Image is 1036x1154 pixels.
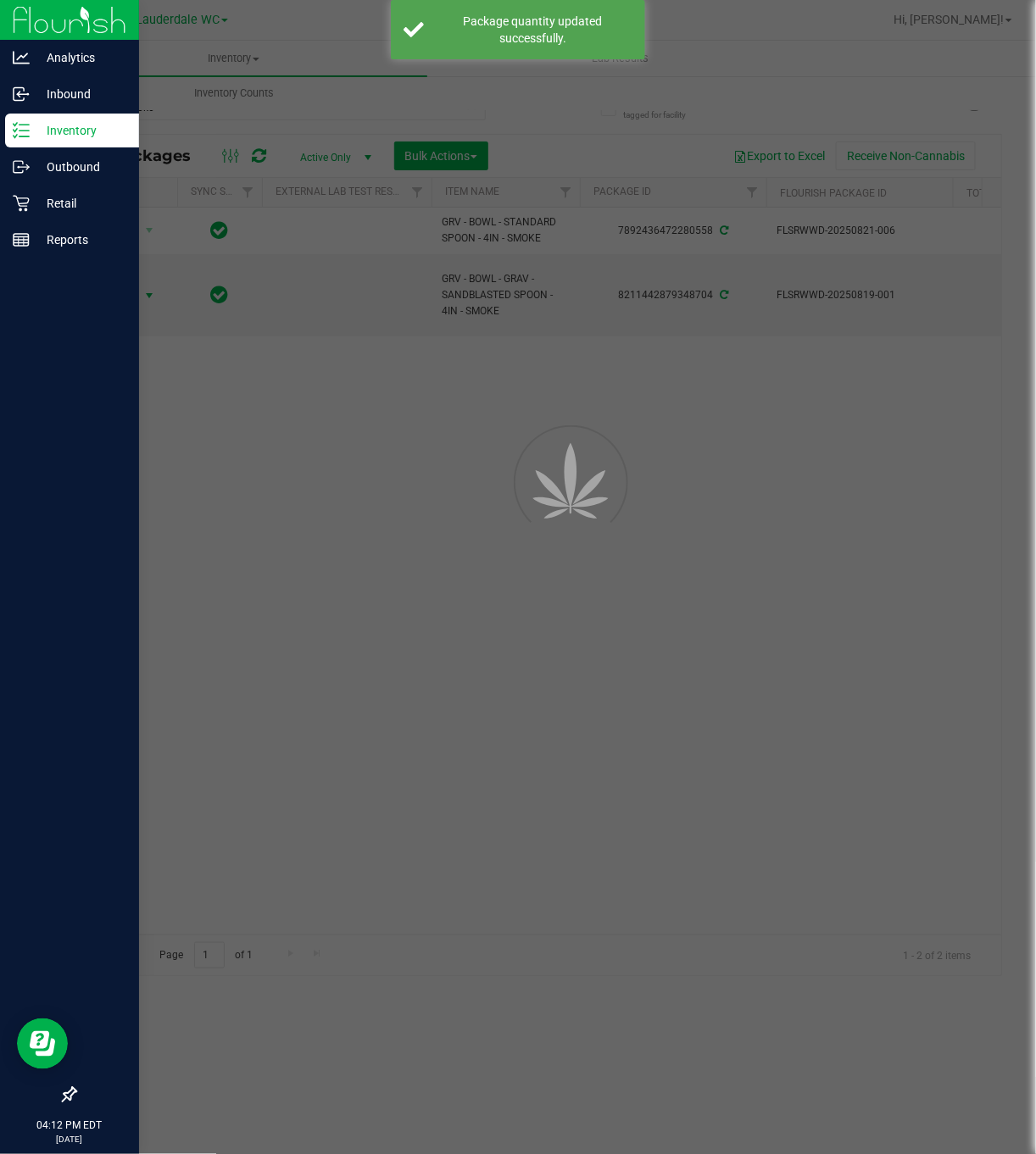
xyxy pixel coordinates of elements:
div: Package quantity updated successfully. [433,13,632,47]
p: [DATE] [8,1134,131,1146]
p: Outbound [30,157,131,177]
p: Inventory [30,120,131,141]
inline-svg: Analytics [13,49,30,66]
p: Inbound [30,84,131,104]
inline-svg: Outbound [13,158,30,175]
inline-svg: Retail [13,195,30,212]
iframe: Resource center [17,1018,68,1069]
inline-svg: Inbound [13,86,30,103]
p: Retail [30,193,131,214]
inline-svg: Inventory [13,122,30,139]
p: Reports [30,230,131,250]
inline-svg: Reports [13,231,30,248]
p: 04:12 PM EDT [8,1118,131,1134]
p: Analytics [30,47,131,68]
